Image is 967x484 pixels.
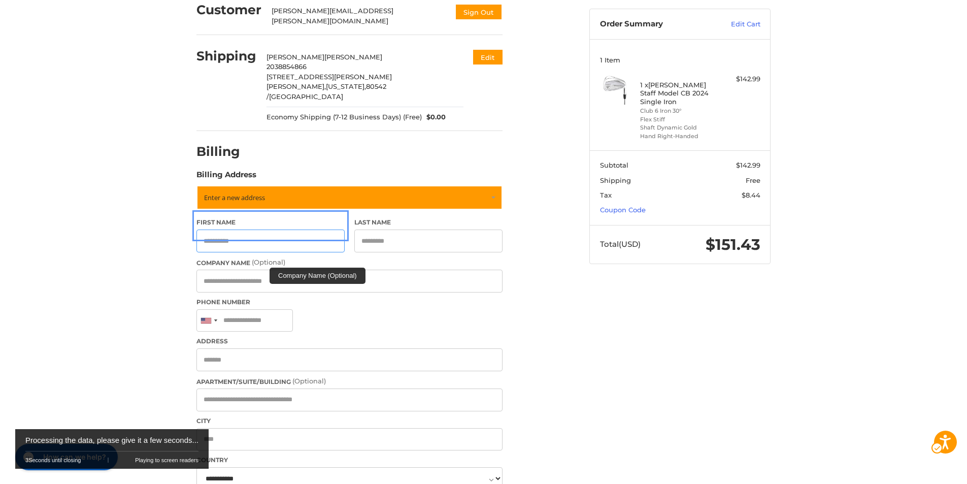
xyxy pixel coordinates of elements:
[196,144,256,159] h2: Billing
[640,115,718,124] li: Flex Stiff
[197,310,220,332] div: United States: +1
[196,376,503,386] label: Apartment/Suite/Building
[600,56,760,64] h3: 1 Item
[600,176,631,184] span: Shipping
[600,239,641,249] span: Total (USD)
[266,72,463,102] div: [STREET_ADDRESS][PERSON_NAME][PERSON_NAME],[US_STATE],80542 /[GEOGRAPHIC_DATA]
[709,19,760,29] a: Edit Cart
[266,62,307,71] span: 2038854866
[196,298,503,307] label: Phone Number
[10,440,121,474] iframe: Iframe | Gorgias live chat messenger
[354,218,503,227] label: Last Name
[736,161,760,169] span: $142.99
[746,176,760,184] span: Free
[196,185,503,210] a: Enter a new address
[196,230,345,252] input: First Name
[204,193,265,202] span: Enter a new address
[196,337,503,346] label: Address
[742,191,760,199] span: $8.44
[269,92,343,101] span: [GEOGRAPHIC_DATA]
[266,82,326,90] span: [PERSON_NAME],
[196,47,256,65] div: Shipping
[473,50,503,64] button: Edit
[196,348,503,371] input: Address
[196,428,503,451] input: City
[324,53,382,61] span: [PERSON_NAME]
[272,6,445,26] div: [PERSON_NAME][EMAIL_ADDRESS][PERSON_NAME][DOMAIN_NAME]
[196,416,503,426] label: City
[266,73,392,81] span: [STREET_ADDRESS][PERSON_NAME]
[196,2,261,18] h2: Customer
[196,309,293,332] input: Phone Number. +1 201-555-0123
[640,123,718,132] li: Shaft Dynamic Gold
[600,191,612,199] span: Tax
[326,82,366,90] span: [US_STATE],
[196,48,256,64] h2: Shipping
[196,270,503,293] input: Company Name (Optional)
[266,82,386,101] span: 80542 /
[196,257,503,268] label: Company Name
[292,377,326,385] small: (Optional)
[923,451,967,484] iframe: Google Iframe
[266,102,463,122] div: Economy Shipping (7-12 Business Days) (Free)$0.00
[600,161,628,169] span: Subtotal
[706,235,760,254] span: $151.43
[196,169,256,185] legend: Billing Address
[266,53,324,61] span: [PERSON_NAME]
[25,429,198,451] div: Processing the data, please give it a few seconds...
[600,206,646,214] a: Coupon Code
[640,132,718,141] li: Hand Right-Handed
[640,81,718,106] h4: 1 x [PERSON_NAME] Staff Model CB 2024 Single Iron
[640,107,718,115] li: Club 6 Iron 30°
[720,74,760,84] div: $142.99
[600,19,709,29] h3: Order Summary
[252,258,285,266] small: (Optional)
[196,456,503,465] label: Country
[266,112,422,122] span: Economy Shipping (7-12 Business Days) (Free)
[266,62,463,72] p: 2038854866
[196,218,345,227] label: First Name
[354,230,503,252] input: Last Name
[455,4,503,20] button: Sign Out
[25,457,28,463] span: 3
[196,389,503,411] input: Apartment/Suite/Building (Optional)
[422,112,446,122] span: $0.00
